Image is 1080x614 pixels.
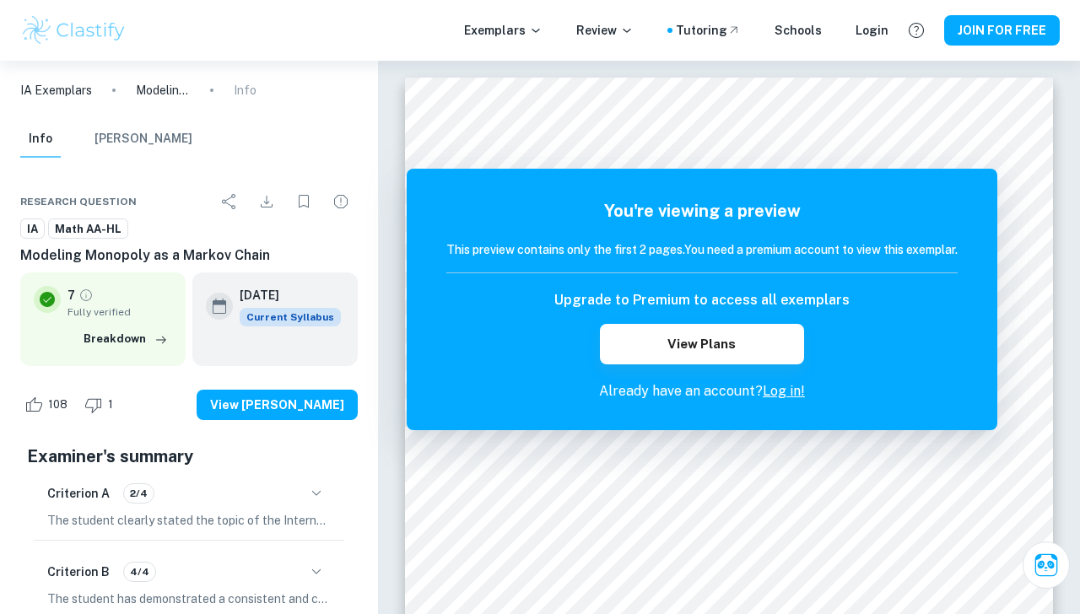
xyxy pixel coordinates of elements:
[676,21,741,40] a: Tutoring
[124,486,154,501] span: 2/4
[446,381,958,401] p: Already have an account?
[20,218,45,240] a: IA
[464,21,543,40] p: Exemplars
[20,391,77,418] div: Like
[124,564,155,579] span: 4/4
[27,444,351,469] h5: Examiner's summary
[250,185,283,218] div: Download
[240,308,341,326] div: This exemplar is based on the current syllabus. Feel free to refer to it for inspiration/ideas wh...
[240,286,327,304] h6: [DATE]
[67,286,75,304] p: 7
[80,391,122,418] div: Dislike
[576,21,634,40] p: Review
[47,484,110,503] h6: Criterion A
[136,81,190,100] p: Modeling Monopoly as a Markov Chain
[79,326,172,352] button: Breakdown
[213,185,246,218] div: Share
[902,16,931,45] button: Help and Feedback
[234,81,256,100] p: Info
[775,21,822,40] a: Schools
[554,290,850,310] h6: Upgrade to Premium to access all exemplars
[446,198,958,224] h5: You're viewing a preview
[1023,541,1070,589] button: Ask Clai
[67,304,172,320] span: Fully verified
[39,396,77,413] span: 108
[763,383,805,399] a: Log in!
[48,218,128,240] a: Math AA-HL
[20,121,61,158] button: Info
[20,13,127,47] img: Clastify logo
[99,396,122,413] span: 1
[21,221,44,238] span: IA
[47,590,331,608] p: The student has demonstrated a consistent and correct use of mathematical notation, symbols, and ...
[78,288,94,303] a: Grade fully verified
[94,121,192,158] button: [PERSON_NAME]
[20,81,92,100] a: IA Exemplars
[287,185,321,218] div: Bookmark
[240,308,341,326] span: Current Syllabus
[944,15,1060,46] button: JOIN FOR FREE
[324,185,358,218] div: Report issue
[47,511,331,530] p: The student clearly stated the topic of the Internal Assessment and explained it in the introduct...
[20,245,358,266] h6: Modeling Monopoly as a Markov Chain
[20,194,137,209] span: Research question
[49,221,127,238] span: Math AA-HL
[47,563,110,581] h6: Criterion B
[600,324,804,364] button: View Plans
[856,21,888,40] a: Login
[197,390,358,420] button: View [PERSON_NAME]
[446,240,958,259] h6: This preview contains only the first 2 pages. You need a premium account to view this exemplar.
